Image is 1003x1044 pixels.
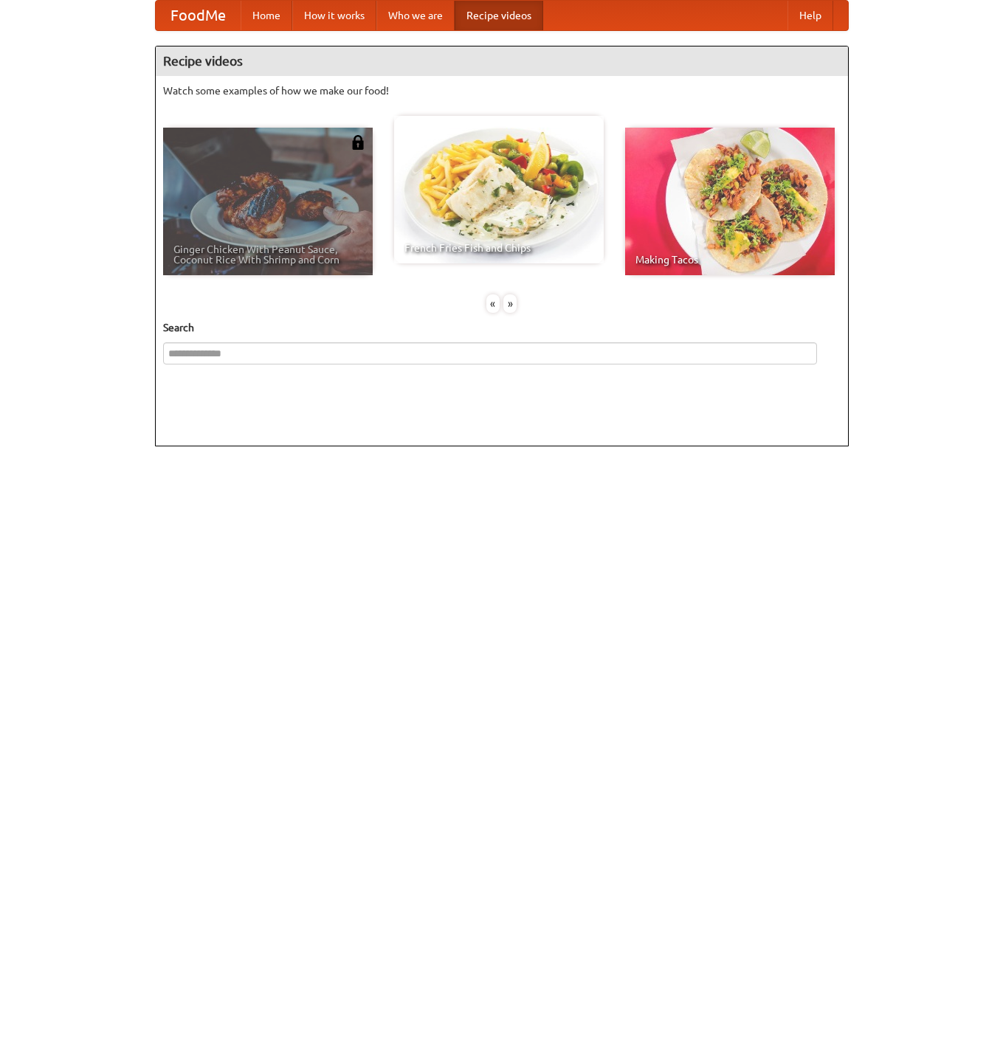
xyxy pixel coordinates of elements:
[351,135,365,150] img: 483408.png
[455,1,543,30] a: Recipe videos
[292,1,376,30] a: How it works
[156,46,848,76] h4: Recipe videos
[625,128,835,275] a: Making Tacos
[486,294,500,313] div: «
[635,255,824,265] span: Making Tacos
[376,1,455,30] a: Who we are
[163,83,841,98] p: Watch some examples of how we make our food!
[503,294,517,313] div: »
[404,243,593,253] span: French Fries Fish and Chips
[163,320,841,335] h5: Search
[394,116,604,263] a: French Fries Fish and Chips
[241,1,292,30] a: Home
[787,1,833,30] a: Help
[156,1,241,30] a: FoodMe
